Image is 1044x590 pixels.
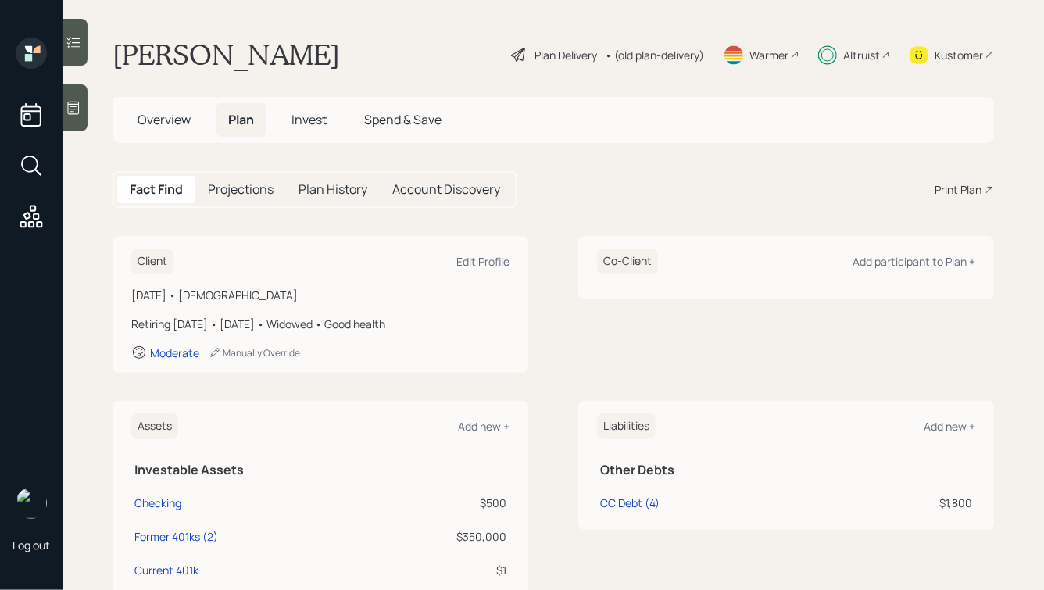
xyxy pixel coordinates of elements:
div: $1,800 [837,495,972,511]
h6: Co-Client [597,249,658,274]
h5: Projections [208,182,274,197]
div: CC Debt (4) [600,495,660,511]
div: Edit Profile [456,254,509,269]
span: Plan [228,111,254,128]
div: • (old plan-delivery) [605,47,704,63]
div: Plan Delivery [535,47,597,63]
div: $500 [381,495,506,511]
div: Kustomer [935,47,983,63]
h5: Investable Assets [134,463,506,477]
h1: [PERSON_NAME] [113,38,340,72]
div: Manually Override [209,346,300,359]
div: Former 401ks (2) [134,528,218,545]
span: Spend & Save [364,111,442,128]
div: [DATE] • [DEMOGRAPHIC_DATA] [131,287,509,303]
img: hunter_neumayer.jpg [16,488,47,519]
h5: Fact Find [130,182,183,197]
div: Retiring [DATE] • [DATE] • Widowed • Good health [131,316,509,332]
div: $1 [381,562,506,578]
div: Warmer [749,47,788,63]
div: Moderate [150,345,199,360]
h5: Other Debts [600,463,972,477]
div: Checking [134,495,181,511]
span: Invest [291,111,327,128]
h6: Liabilities [597,413,656,439]
h6: Assets [131,413,178,439]
h5: Plan History [299,182,367,197]
div: Add new + [924,419,975,434]
div: $350,000 [381,528,506,545]
div: Current 401k [134,562,198,578]
div: Altruist [843,47,880,63]
div: Add participant to Plan + [853,254,975,269]
div: Add new + [458,419,509,434]
h5: Account Discovery [392,182,500,197]
div: Log out [13,538,50,552]
span: Overview [138,111,191,128]
div: Print Plan [935,181,981,198]
h6: Client [131,249,173,274]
